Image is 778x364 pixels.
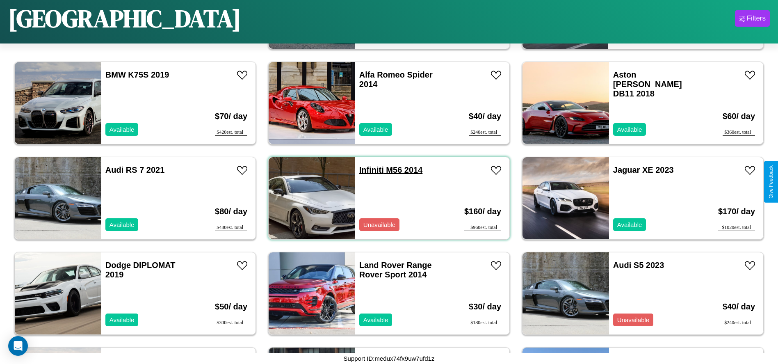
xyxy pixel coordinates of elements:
div: $ 960 est. total [464,224,501,231]
div: Open Intercom Messenger [8,336,28,356]
p: Available [617,124,642,135]
div: $ 240 est. total [723,320,755,326]
h3: $ 70 / day [215,103,247,129]
h3: $ 40 / day [723,294,755,320]
p: Available [110,314,135,325]
div: $ 180 est. total [469,320,501,326]
p: Support ID: medux74fx9uw7ufd1z [344,353,435,364]
h3: $ 40 / day [469,103,501,129]
h3: $ 80 / day [215,199,247,224]
a: BMW K75S 2019 [105,70,169,79]
div: Filters [747,14,766,23]
div: $ 420 est. total [215,129,247,136]
p: Unavailable [617,314,649,325]
div: $ 360 est. total [723,129,755,136]
a: Alfa Romeo Spider 2014 [359,70,433,89]
a: Land Rover Range Rover Sport 2014 [359,261,432,279]
h3: $ 30 / day [469,294,501,320]
div: $ 480 est. total [215,224,247,231]
div: $ 1020 est. total [718,224,755,231]
div: Give Feedback [768,165,774,199]
h3: $ 50 / day [215,294,247,320]
a: Audi RS 7 2021 [105,165,165,174]
a: Aston [PERSON_NAME] DB11 2018 [613,70,682,98]
h3: $ 160 / day [464,199,501,224]
p: Available [110,219,135,230]
h1: [GEOGRAPHIC_DATA] [8,2,241,35]
a: Audi S5 2023 [613,261,664,270]
p: Available [617,219,642,230]
div: $ 300 est. total [215,320,247,326]
h3: $ 60 / day [723,103,755,129]
a: Jaguar XE 2023 [613,165,674,174]
p: Unavailable [363,219,395,230]
h3: $ 170 / day [718,199,755,224]
a: Infiniti M56 2014 [359,165,423,174]
p: Available [363,314,388,325]
a: Dodge DIPLOMAT 2019 [105,261,176,279]
p: Available [363,124,388,135]
div: $ 240 est. total [469,129,501,136]
p: Available [110,124,135,135]
button: Filters [735,10,770,27]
